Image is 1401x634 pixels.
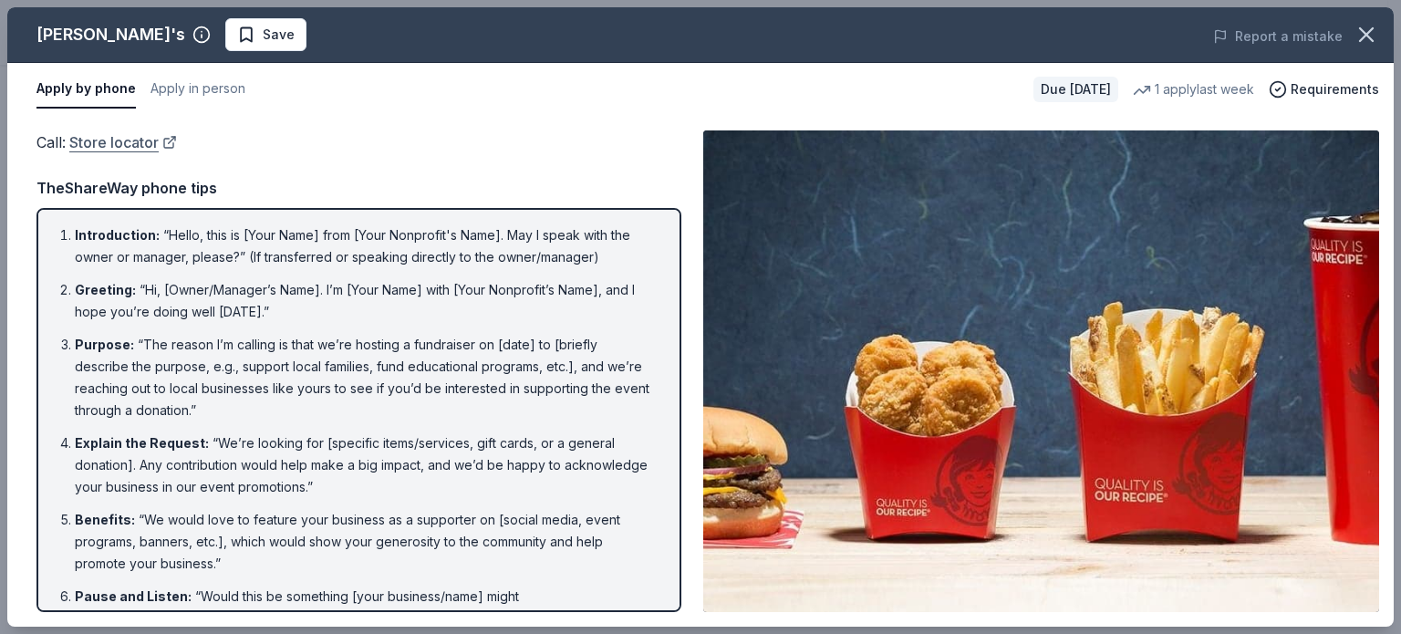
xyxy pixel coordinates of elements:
[1269,78,1379,100] button: Requirements
[75,435,209,451] span: Explain the Request :
[75,224,654,268] li: “Hello, this is [Your Name] from [Your Nonprofit's Name]. May I speak with the owner or manager, ...
[1133,78,1254,100] div: 1 apply last week
[75,586,654,629] li: “Would this be something [your business/name] might consider supporting?”
[75,279,654,323] li: “Hi, [Owner/Manager’s Name]. I’m [Your Name] with [Your Nonprofit’s Name], and I hope you’re doin...
[36,20,185,49] div: [PERSON_NAME]'s
[36,176,681,200] div: TheShareWay phone tips
[75,334,654,421] li: “The reason I’m calling is that we’re hosting a fundraiser on [date] to [briefly describe the pur...
[703,130,1379,612] img: Image for Wendy's
[36,70,136,109] button: Apply by phone
[1213,26,1343,47] button: Report a mistake
[1291,78,1379,100] span: Requirements
[75,588,192,604] span: Pause and Listen :
[225,18,306,51] button: Save
[36,130,681,154] div: Call :
[75,509,654,575] li: “We would love to feature your business as a supporter on [social media, event programs, banners,...
[69,130,177,154] a: Store locator
[75,432,654,498] li: “We’re looking for [specific items/services, gift cards, or a general donation]. Any contribution...
[75,337,134,352] span: Purpose :
[75,512,135,527] span: Benefits :
[263,24,295,46] span: Save
[75,282,136,297] span: Greeting :
[1033,77,1118,102] div: Due [DATE]
[75,227,160,243] span: Introduction :
[150,70,245,109] button: Apply in person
